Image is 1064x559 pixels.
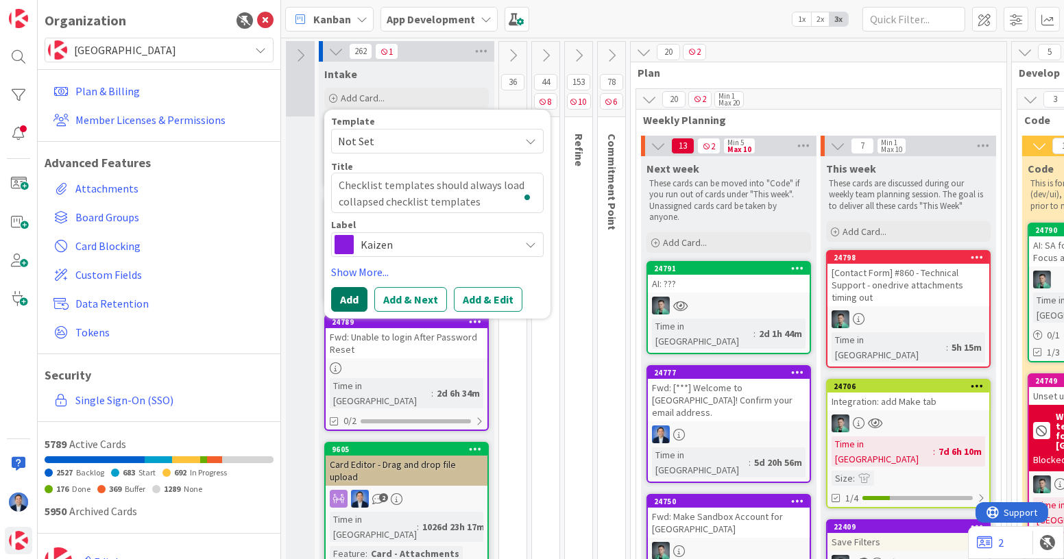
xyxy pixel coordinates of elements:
[9,9,28,28] img: Visit kanbanzone.com
[48,262,274,287] a: Custom Fields
[935,444,985,459] div: 7d 6h 10m
[832,414,849,432] img: VP
[48,79,274,103] a: Plan & Billing
[431,386,433,401] span: :
[326,443,487,486] div: 9605Card Editor - Drag and drop file upload
[749,455,751,470] span: :
[948,340,985,355] div: 5h 15m
[827,310,989,328] div: VP
[827,251,989,264] div: 24798
[48,40,67,60] img: avatar
[343,414,356,428] span: 0/2
[572,134,586,166] span: Refine
[48,320,274,345] a: Tokens
[648,297,810,314] div: VP
[338,132,509,150] span: Not Set
[331,160,353,173] label: Title
[727,146,751,153] div: Max 10
[331,287,367,312] button: Add
[829,178,988,212] p: These cards are discussed during our weekly team planning session. The goal is to deliver all the...
[654,368,810,377] div: 24777
[374,287,447,312] button: Add & Next
[45,437,66,451] span: 5789
[48,205,274,229] a: Board Groups
[534,93,557,110] span: 8
[45,436,274,452] div: Active Cards
[174,467,186,477] span: 692
[662,91,686,108] span: 20
[45,503,274,519] div: Archived Cards
[349,43,372,60] span: 262
[164,484,180,494] span: 1289
[331,264,544,280] a: Show More...
[652,297,670,314] img: VP
[56,484,69,494] span: 176
[751,455,806,470] div: 5d 20h 56m
[48,234,274,258] a: Card Blocking
[811,12,830,26] span: 2x
[1038,44,1061,60] span: 5
[567,93,591,110] span: 10
[827,393,989,410] div: Integration: add Make tab
[433,386,483,401] div: 2d 6h 34m
[727,139,744,146] div: Min 5
[361,235,513,254] span: Kaizen
[652,319,753,349] div: Time in [GEOGRAPHIC_DATA]
[652,425,670,443] img: DP
[45,368,274,383] h1: Security
[718,92,735,99] div: Min 1
[832,471,853,486] div: Size
[648,367,810,379] div: 24777
[330,512,417,542] div: Time in [GEOGRAPHIC_DATA]
[845,491,858,506] span: 1/4
[648,508,810,538] div: Fwd: Make Sandbox Account for [GEOGRAPHIC_DATA]
[326,443,487,456] div: 9605
[326,316,487,328] div: 24789
[29,2,62,18] span: Support
[600,74,623,90] span: 78
[843,225,886,238] span: Add Card...
[648,495,810,538] div: 24750Fwd: Make Sandbox Account for [GEOGRAPHIC_DATA]
[331,220,356,229] span: Label
[351,490,369,508] img: DP
[834,522,989,532] div: 22409
[56,467,73,477] span: 2527
[638,66,989,79] span: Plan
[881,139,897,146] div: Min 1
[332,317,487,327] div: 24789
[331,173,544,213] textarea: To enrich screen reader interactions, please activate Accessibility in Grammarly extension settings
[793,12,811,26] span: 1x
[48,291,274,316] a: Data Retention
[341,92,385,104] span: Add Card...
[326,316,487,358] div: 24789Fwd: Unable to login After Password Reset
[1033,475,1051,493] img: VP
[330,378,431,408] div: Time in [GEOGRAPHIC_DATA]
[648,425,810,443] div: DP
[832,436,933,467] div: Time in [GEOGRAPHIC_DATA]
[75,266,268,283] span: Custom Fields
[933,444,935,459] span: :
[125,484,145,494] span: Buffer
[753,326,755,341] span: :
[648,275,810,293] div: AI: ???
[977,534,1004,551] a: 2
[654,497,810,506] div: 24750
[688,91,712,108] span: 2
[501,74,524,90] span: 36
[832,310,849,328] img: VP
[379,493,388,502] span: 2
[654,264,810,273] div: 24791
[138,467,156,477] span: Start
[45,504,66,518] span: 5950
[9,493,28,512] img: DP
[827,521,989,551] div: 22409Save Filters
[375,43,398,60] span: 1
[881,146,902,153] div: Max 10
[75,209,268,225] span: Board Groups
[648,262,810,293] div: 24791AI: ???
[646,162,699,175] span: Next week
[454,287,522,312] button: Add & Edit
[862,7,965,32] input: Quick Filter...
[830,12,848,26] span: 3x
[605,134,619,230] span: Commitment Point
